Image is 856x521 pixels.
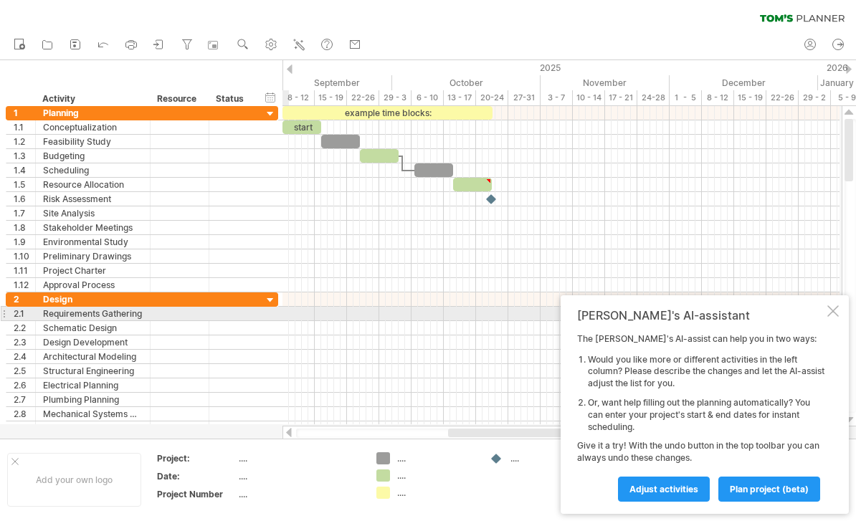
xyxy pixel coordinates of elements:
[43,407,143,421] div: Mechanical Systems Design
[14,407,35,421] div: 2.8
[282,90,315,105] div: 8 - 12
[43,393,143,406] div: Plumbing Planning
[605,90,637,105] div: 17 - 21
[43,307,143,320] div: Requirements Gathering
[43,106,143,120] div: Planning
[637,90,670,105] div: 24-28
[444,90,476,105] div: 13 - 17
[510,452,589,464] div: ....
[282,120,321,134] div: start
[670,90,702,105] div: 1 - 5
[730,484,809,494] span: plan project (beta)
[239,488,359,500] div: ....
[43,235,143,249] div: Environmental Study
[14,378,35,392] div: 2.6
[14,292,35,306] div: 2
[43,135,143,148] div: Feasibility Study
[43,221,143,234] div: Stakeholder Meetings
[397,452,475,464] div: ....
[577,333,824,501] div: The [PERSON_NAME]'s AI-assist can help you in two ways: Give it a try! With the undo button in th...
[43,192,143,206] div: Risk Assessment
[577,308,824,322] div: [PERSON_NAME]'s AI-assistant
[799,90,831,105] div: 29 - 2
[670,75,818,90] div: December 2025
[397,487,475,499] div: ....
[14,192,35,206] div: 1.6
[43,421,143,435] div: Interior Design
[14,221,35,234] div: 1.8
[157,470,236,482] div: Date:
[43,364,143,378] div: Structural Engineering
[14,278,35,292] div: 1.12
[14,335,35,349] div: 2.3
[43,120,143,134] div: Conceptualization
[43,350,143,363] div: Architectural Modeling
[14,106,35,120] div: 1
[43,335,143,349] div: Design Development
[412,90,444,105] div: 6 - 10
[282,106,493,120] div: example time blocks:
[347,90,379,105] div: 22-26
[14,264,35,277] div: 1.11
[43,249,143,263] div: Preliminary Drawings
[43,278,143,292] div: Approval Process
[42,92,142,106] div: Activity
[43,163,143,177] div: Scheduling
[14,307,35,320] div: 2.1
[43,149,143,163] div: Budgeting
[157,92,201,106] div: Resource
[397,469,475,482] div: ....
[43,378,143,392] div: Electrical Planning
[541,75,670,90] div: November 2025
[14,393,35,406] div: 2.7
[14,135,35,148] div: 1.2
[14,149,35,163] div: 1.3
[476,90,508,105] div: 20-24
[629,484,698,494] span: Adjust activities
[379,90,412,105] div: 29 - 3
[14,178,35,191] div: 1.5
[157,452,236,464] div: Project:
[43,264,143,277] div: Project Charter
[718,477,820,502] a: plan project (beta)
[14,321,35,335] div: 2.2
[315,90,347,105] div: 15 - 19
[43,321,143,335] div: Schematic Design
[14,350,35,363] div: 2.4
[573,90,605,105] div: 10 - 14
[14,235,35,249] div: 1.9
[618,477,710,502] a: Adjust activities
[250,75,392,90] div: September 2025
[239,470,359,482] div: ....
[766,90,799,105] div: 22-26
[14,364,35,378] div: 2.5
[43,206,143,220] div: Site Analysis
[392,75,541,90] div: October 2025
[588,354,824,390] li: Would you like more or different activities in the left column? Please describe the changes and l...
[541,90,573,105] div: 3 - 7
[14,120,35,134] div: 1.1
[14,163,35,177] div: 1.4
[702,90,734,105] div: 8 - 12
[508,90,541,105] div: 27-31
[14,249,35,263] div: 1.10
[239,452,359,464] div: ....
[216,92,247,106] div: Status
[157,488,236,500] div: Project Number
[588,397,824,433] li: Or, want help filling out the planning automatically? You can enter your project's start & end da...
[14,421,35,435] div: 2.9
[43,178,143,191] div: Resource Allocation
[14,206,35,220] div: 1.7
[734,90,766,105] div: 15 - 19
[43,292,143,306] div: Design
[7,453,141,507] div: Add your own logo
